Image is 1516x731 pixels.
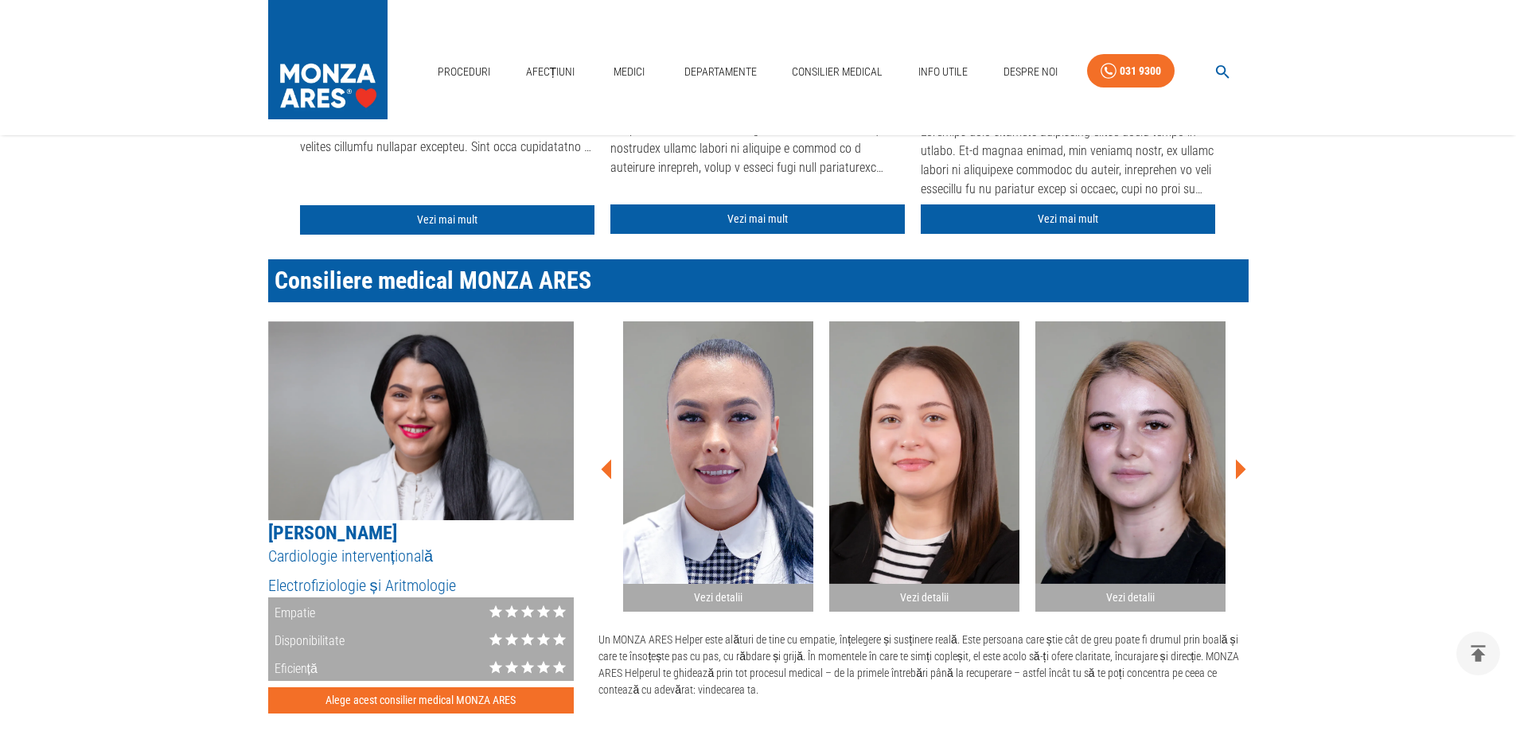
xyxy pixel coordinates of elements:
a: Vezi mai mult [921,204,1215,234]
a: Proceduri [431,56,497,88]
button: Vezi detalii [623,321,813,612]
button: Vezi detalii [829,321,1019,612]
a: Info Utile [912,56,974,88]
h2: Vezi detalii [836,590,1013,605]
h5: Cardiologie intervențională [268,546,575,567]
h5: Electrofiziologie și Aritmologie [268,575,575,597]
div: Empatie [268,597,315,625]
div: Loremipsumdolo sit ametconsect adipiscinge sedd e temporinc utlabore et do magna al enimadm venia... [610,101,905,181]
a: Despre Noi [997,56,1064,88]
h2: Vezi detalii [1042,590,1219,605]
div: 031 9300 [1120,61,1161,81]
a: Departamente [678,56,763,88]
a: 031 9300 [1087,54,1175,88]
a: Consilier Medical [785,56,889,88]
a: Medici [604,56,655,88]
button: Alege acest consilier medical MONZA ARES [268,687,575,714]
span: Consiliere medical MONZA ARES [275,266,591,294]
div: Disponibilitate [268,625,345,653]
a: Afecțiuni [520,56,582,88]
div: Eficiență [268,653,318,681]
button: Vezi detalii [1035,321,1226,612]
a: Vezi mai mult [610,204,905,234]
img: Alina Udrea, ARES Helper [1035,321,1226,584]
h2: Vezi detalii [629,590,807,605]
a: Vezi mai mult [300,205,594,235]
p: Un MONZA ARES Helper este alături de tine cu empatie, înțelegere și susținere reală. Este persoan... [598,632,1248,698]
h5: [PERSON_NAME] [268,520,575,546]
div: Loremips dolo sitametc adipiscing elitse doeiu tempo in utlabo. Et-d magnaa enimad, min veniamq n... [921,122,1215,202]
button: delete [1456,632,1500,675]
